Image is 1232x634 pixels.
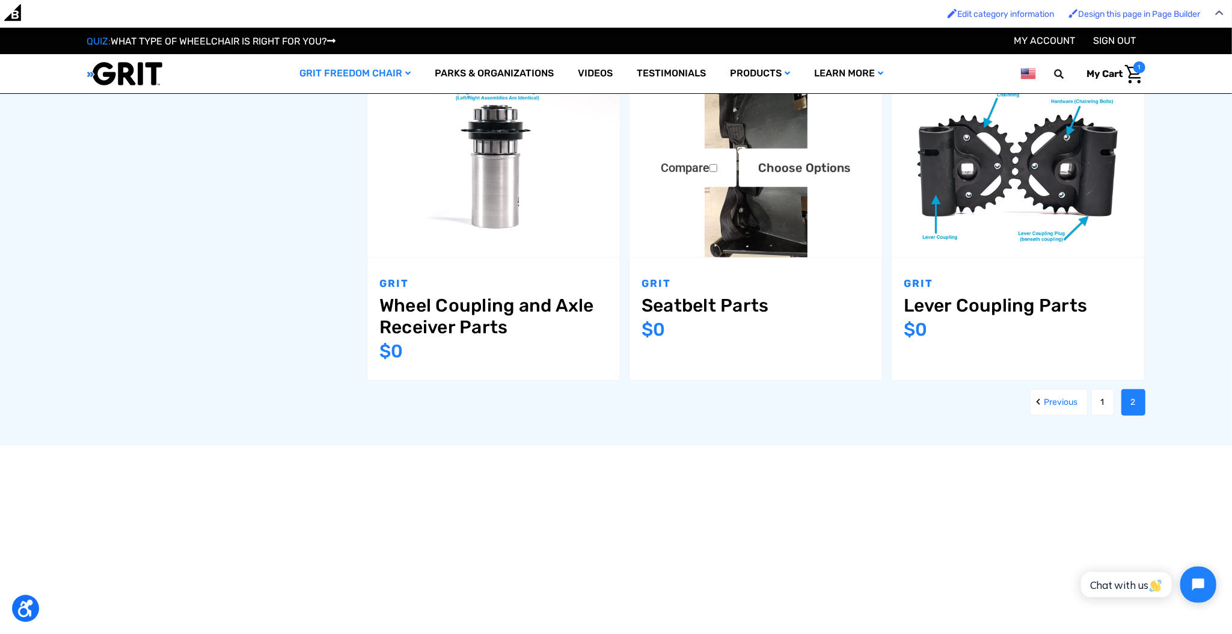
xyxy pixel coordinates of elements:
img: GRIT All-Terrain Wheelchair and Mobility Equipment [87,61,162,86]
a: Learn More [802,54,895,93]
p: GRIT [642,276,870,292]
nav: pagination [354,389,1145,416]
a: GRIT Freedom Chair [287,54,423,93]
a: Account [1014,35,1076,46]
p: GRIT [379,276,608,292]
a: Cart with 1 items [1078,61,1145,87]
a: Wheel Coupling and Axle Receiver Parts,$0.00 [367,75,620,258]
a: Seatbelt Parts,$0.00 [630,75,882,258]
a: Lever Coupling Parts,$0.00 [904,295,1132,316]
a: Choose Options [739,149,870,187]
a: Testimonials [625,54,718,93]
a: Products [718,54,802,93]
span: $0 [642,319,665,340]
span: Design this page in Page Builder [1078,9,1200,19]
a: QUIZ:WHAT TYPE OF WHEELCHAIR IS RIGHT FOR YOU? [87,35,336,47]
span: $0 [379,340,403,362]
a: Seatbelt Parts,$0.00 [642,295,870,316]
a: Previous [1030,389,1088,416]
img: Lever Coupling Parts [892,82,1144,250]
a: Enabled brush for category edit Edit category information [942,3,1060,25]
img: Enabled brush for page builder edit. [1068,8,1078,18]
input: Search [1060,61,1078,87]
a: Lever Coupling Parts,$0.00 [892,75,1144,258]
a: Page 2 of 2 [1121,389,1145,416]
a: Parks & Organizations [423,54,566,93]
a: Sign out [1094,35,1136,46]
a: Wheel Coupling and Axle Receiver Parts,$0.00 [379,295,608,338]
img: Cart [1125,65,1142,84]
img: us.png [1021,66,1035,81]
label: Compare [642,149,737,187]
a: Page 1 of 2 [1091,389,1114,416]
span: Edit category information [957,9,1054,19]
a: Videos [566,54,625,93]
input: Compare [709,164,717,172]
span: 1 [1133,61,1145,73]
img: Close Admin Bar [1215,10,1224,16]
span: $0 [904,319,927,340]
img: Seatbelt Parts [630,75,882,258]
span: My Cart [1087,68,1123,79]
img: Enabled brush for category edit [948,8,957,18]
p: GRIT [904,276,1132,292]
span: QUIZ: [87,35,111,47]
img: Wheel Coupling and Axle Receiver Parts [367,82,620,250]
a: Enabled brush for page builder edit. Design this page in Page Builder [1062,3,1206,25]
iframe: Tidio Chat [1068,556,1227,613]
